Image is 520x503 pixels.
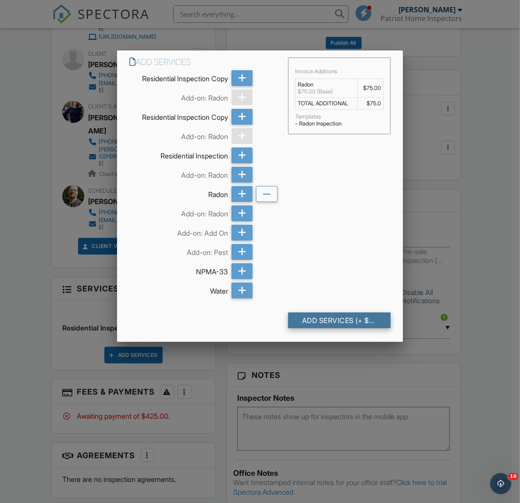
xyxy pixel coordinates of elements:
[129,147,228,161] div: Residential Inspection
[129,263,228,277] div: NPMA-33
[295,68,384,75] div: Invoice Additions
[358,79,384,97] td: $75.00
[490,473,511,494] iframe: Intercom live chat
[295,120,384,127] div: - Radon Inspection
[295,79,358,97] td: Radon
[129,283,228,296] div: Water
[129,90,228,103] div: Add-on: Radon
[295,113,384,120] div: Templates
[129,109,228,122] div: Residential Inspection Copy
[298,88,356,95] div: $75.00 (Base)
[129,186,228,199] div: Radon
[129,70,228,83] div: Residential Inspection Copy
[129,57,278,67] h6: Add Services
[358,97,384,109] td: $75.0
[129,244,228,257] div: Add-on: Pest
[129,225,228,238] div: Add-on: Add On
[508,473,518,480] span: 10
[129,167,228,180] div: Add-on: Radon
[288,313,391,328] div: Add Services (+ $75.0)
[129,205,228,219] div: Add-on: Radon
[129,128,228,141] div: Add-on: Radon
[295,97,358,109] td: TOTAL ADDITIONAL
